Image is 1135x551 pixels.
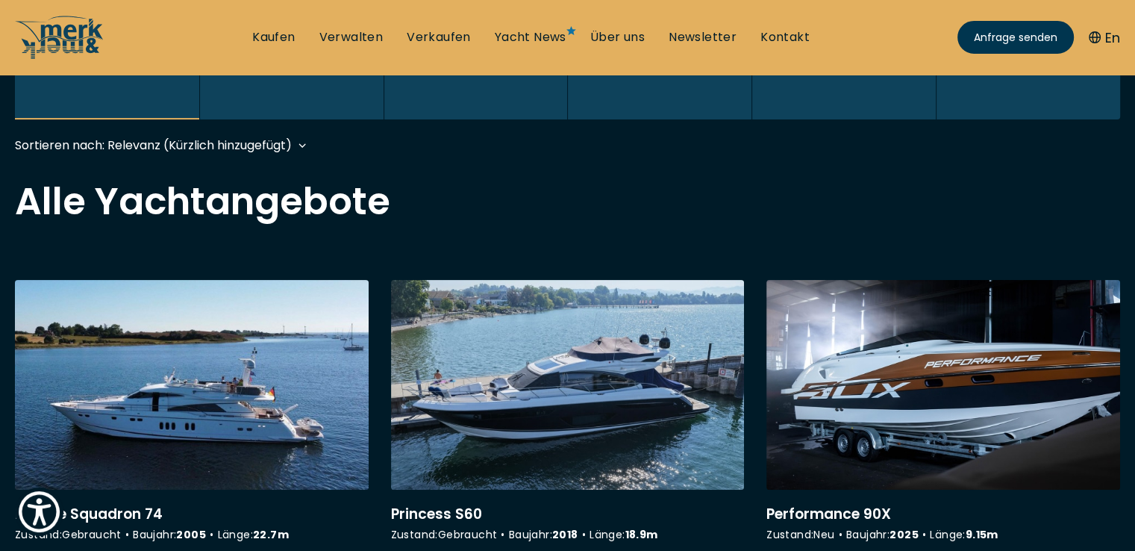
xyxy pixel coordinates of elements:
[252,29,295,46] a: Kaufen
[590,29,645,46] a: Über uns
[760,29,810,46] a: Kontakt
[669,29,737,46] a: Newsletter
[15,488,63,536] button: Show Accessibility Preferences
[15,183,1120,220] h2: Alle Yachtangebote
[407,29,471,46] a: Verkaufen
[495,29,566,46] a: Yacht News
[957,21,1074,54] a: Anfrage senden
[1089,28,1120,48] button: En
[974,30,1057,46] span: Anfrage senden
[15,136,292,155] div: Sortieren nach: Relevanz (Kürzlich hinzugefügt)
[319,29,384,46] a: Verwalten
